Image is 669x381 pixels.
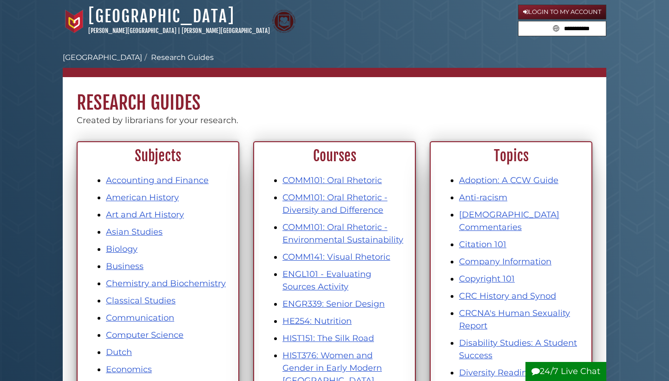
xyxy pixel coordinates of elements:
[106,313,174,323] a: Communication
[106,278,226,289] a: Chemistry and Biochemistry
[106,330,184,340] a: Computer Science
[106,175,209,185] a: Accounting and Finance
[518,21,606,37] form: Search library guides, policies, and FAQs.
[106,261,144,271] a: Business
[459,368,537,378] a: Diversity Readings
[459,308,570,331] a: CRCNA's Human Sexuality Report
[88,6,235,26] a: [GEOGRAPHIC_DATA]
[77,115,238,125] span: Created by librarians for your research.
[282,222,403,245] a: COMM101: Oral Rhetoric - Environmental Sustainability
[272,10,295,33] img: Calvin Theological Seminary
[178,27,180,34] span: |
[459,192,507,203] a: Anti-racism
[282,252,390,262] a: COMM141: Visual Rhetoric
[459,256,551,267] a: Company Information
[259,147,410,165] h2: Courses
[63,53,142,62] a: [GEOGRAPHIC_DATA]
[106,192,179,203] a: American History
[106,244,138,254] a: Biology
[459,239,506,250] a: Citation 101
[83,147,233,165] h2: Subjects
[518,5,606,20] a: Login to My Account
[88,27,177,34] a: [PERSON_NAME][GEOGRAPHIC_DATA]
[459,175,558,185] a: Adoption: A CCW Guide
[459,291,556,301] a: CRC History and Synod
[282,316,352,326] a: HE254: Nutrition
[459,338,577,361] a: Disability Studies: A Student Success
[106,227,163,237] a: Asian Studies
[459,210,559,232] a: [DEMOGRAPHIC_DATA] Commentaries
[525,362,606,381] button: 24/7 Live Chat
[106,296,176,306] a: Classical Studies
[63,10,86,33] img: Calvin University
[550,21,562,34] button: Search
[106,347,132,357] a: Dutch
[106,210,184,220] a: Art and Art History
[63,77,606,114] h1: Research Guides
[459,274,515,284] a: Copyright 101
[106,364,152,374] a: Economics
[63,52,606,77] nav: breadcrumb
[282,192,387,215] a: COMM101: Oral Rhetoric - Diversity and Difference
[282,333,374,343] a: HIST151: The Silk Road
[282,299,385,309] a: ENGR339: Senior Design
[282,269,371,292] a: ENGL101 - Evaluating Sources Activity
[182,27,270,34] a: [PERSON_NAME][GEOGRAPHIC_DATA]
[436,147,586,165] h2: Topics
[151,53,214,62] a: Research Guides
[282,175,382,185] a: COMM101: Oral Rhetoric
